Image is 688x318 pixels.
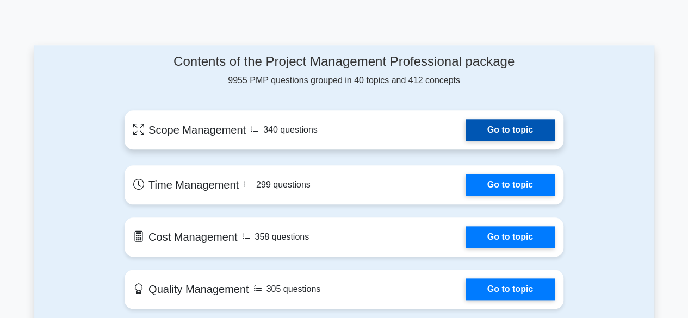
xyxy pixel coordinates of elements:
[466,278,555,300] a: Go to topic
[125,54,563,87] div: 9955 PMP questions grouped in 40 topics and 412 concepts
[125,54,563,70] h4: Contents of the Project Management Professional package
[466,226,555,248] a: Go to topic
[466,174,555,196] a: Go to topic
[466,119,555,141] a: Go to topic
